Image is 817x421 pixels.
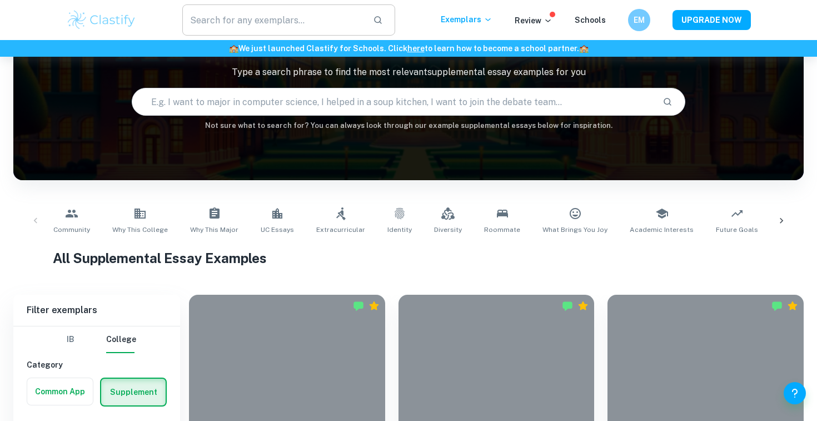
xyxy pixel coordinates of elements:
[13,120,804,131] h6: Not sure what to search for? You can always look through our example supplemental essays below fo...
[630,225,694,235] span: Academic Interests
[784,382,806,404] button: Help and Feedback
[112,225,168,235] span: Why This College
[261,225,294,235] span: UC Essays
[182,4,364,36] input: Search for any exemplars...
[407,44,425,53] a: here
[2,42,815,55] h6: We just launched Clastify for Schools. Click to learn how to become a school partner.
[633,14,646,26] h6: EM
[484,225,520,235] span: Roommate
[387,225,412,235] span: Identity
[57,326,136,353] div: Filter type choice
[57,326,84,353] button: IB
[13,66,804,79] p: Type a search phrase to find the most relevant supplemental essay examples for you
[27,378,93,405] button: Common App
[53,248,764,268] h1: All Supplemental Essay Examples
[353,300,364,311] img: Marked
[13,295,180,326] h6: Filter exemplars
[542,225,607,235] span: What Brings You Joy
[515,14,552,27] p: Review
[771,300,783,311] img: Marked
[53,225,90,235] span: Community
[577,300,589,311] div: Premium
[579,44,589,53] span: 🏫
[441,13,492,26] p: Exemplars
[229,44,238,53] span: 🏫
[672,10,751,30] button: UPGRADE NOW
[787,300,798,311] div: Premium
[27,359,167,371] h6: Category
[434,225,462,235] span: Diversity
[628,9,650,31] button: EM
[575,16,606,24] a: Schools
[106,326,136,353] button: College
[132,86,653,117] input: E.g. I want to major in computer science, I helped in a soup kitchen, I want to join the debate t...
[316,225,365,235] span: Extracurricular
[562,300,573,311] img: Marked
[101,379,166,405] button: Supplement
[66,9,137,31] img: Clastify logo
[716,225,758,235] span: Future Goals
[368,300,380,311] div: Premium
[658,92,677,111] button: Search
[190,225,238,235] span: Why This Major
